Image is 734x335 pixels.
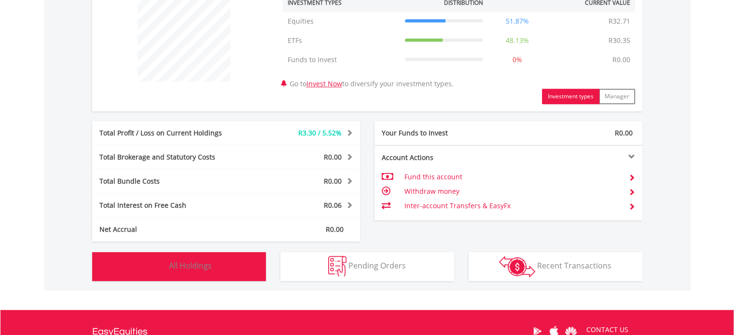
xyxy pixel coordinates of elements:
[280,252,454,281] button: Pending Orders
[404,199,621,213] td: Inter-account Transfers & EasyFx
[374,128,509,138] div: Your Funds to Invest
[542,89,599,104] button: Investment types
[469,252,642,281] button: Recent Transactions
[348,260,406,271] span: Pending Orders
[537,260,611,271] span: Recent Transactions
[488,12,547,31] td: 51.87%
[604,31,635,50] td: R30.35
[92,176,249,186] div: Total Bundle Costs
[92,152,249,162] div: Total Brokerage and Statutory Costs
[92,252,266,281] button: All Holdings
[326,225,344,234] span: R0.00
[374,153,509,162] div: Account Actions
[328,256,346,277] img: pending_instructions-wht.png
[404,170,621,184] td: Fund this account
[324,176,342,186] span: R0.00
[599,89,635,104] button: Manager
[499,256,535,277] img: transactions-zar-wht.png
[404,184,621,199] td: Withdraw money
[146,256,167,277] img: holdings-wht.png
[92,128,249,138] div: Total Profit / Loss on Current Holdings
[488,31,547,50] td: 48.13%
[283,12,400,31] td: Equities
[306,79,342,88] a: Invest Now
[92,225,249,234] div: Net Accrual
[324,152,342,161] span: R0.00
[324,201,342,210] span: R0.06
[488,50,547,69] td: 0%
[283,31,400,50] td: ETFs
[604,12,635,31] td: R32.71
[169,260,212,271] span: All Holdings
[298,128,342,137] span: R3.30 / 5.52%
[608,50,635,69] td: R0.00
[92,201,249,210] div: Total Interest on Free Cash
[615,128,633,137] span: R0.00
[283,50,400,69] td: Funds to Invest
